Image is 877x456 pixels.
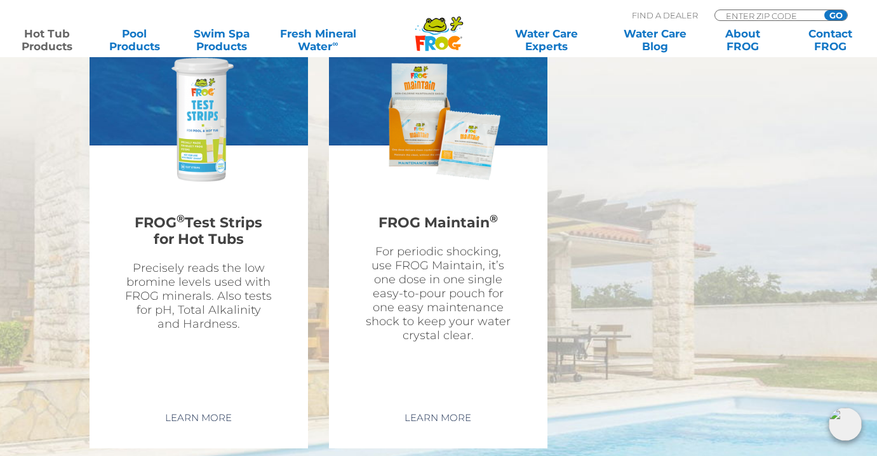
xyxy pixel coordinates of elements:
[365,48,512,195] img: Related Products Thumbnail
[329,16,547,397] a: Related Products ThumbnailFROG Maintain®For periodic shocking, use FROG Maintain, it’s one dose i...
[390,406,486,429] a: Learn More
[490,212,498,225] sup: ®
[824,10,847,20] input: GO
[621,27,689,53] a: Water CareBlog
[90,16,308,397] a: Related Products ThumbnailFROG®Test Strips for Hot TubsPrecisely reads the low bromine levels use...
[725,10,810,21] input: Zip Code Form
[332,39,338,48] sup: ∞
[124,261,273,331] p: Precisely reads the low bromine levels used with FROG minerals. Also tests for pH, Total Alkalini...
[276,27,361,53] a: Fresh MineralWater∞
[829,408,862,441] img: openIcon
[151,406,246,429] a: Learn More
[177,212,185,225] sup: ®
[709,27,777,53] a: AboutFROG
[100,27,168,53] a: PoolProducts
[13,27,81,53] a: Hot TubProducts
[364,208,512,238] h2: FROG Maintain
[125,48,272,195] img: Related Products Thumbnail
[491,27,601,53] a: Water CareExperts
[124,208,273,255] h2: FROG Test Strips for Hot Tubs
[796,27,864,53] a: ContactFROG
[364,245,512,342] p: For periodic shocking, use FROG Maintain, it’s one dose in one single easy-to-pour pouch for one ...
[188,27,256,53] a: Swim SpaProducts
[632,10,698,21] p: Find A Dealer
